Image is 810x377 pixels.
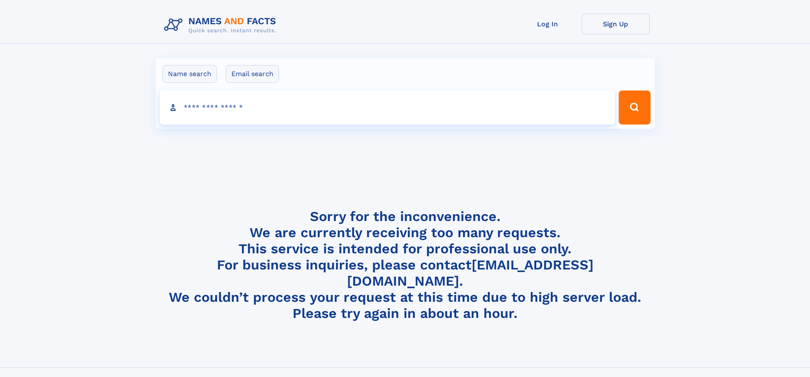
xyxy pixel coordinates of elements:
[514,14,582,34] a: Log In
[161,14,283,37] img: Logo Names and Facts
[347,257,594,289] a: [EMAIL_ADDRESS][DOMAIN_NAME]
[162,65,217,83] label: Name search
[161,208,650,322] h4: Sorry for the inconvenience. We are currently receiving too many requests. This service is intend...
[619,91,650,125] button: Search Button
[160,91,615,125] input: search input
[226,65,279,83] label: Email search
[582,14,650,34] a: Sign Up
